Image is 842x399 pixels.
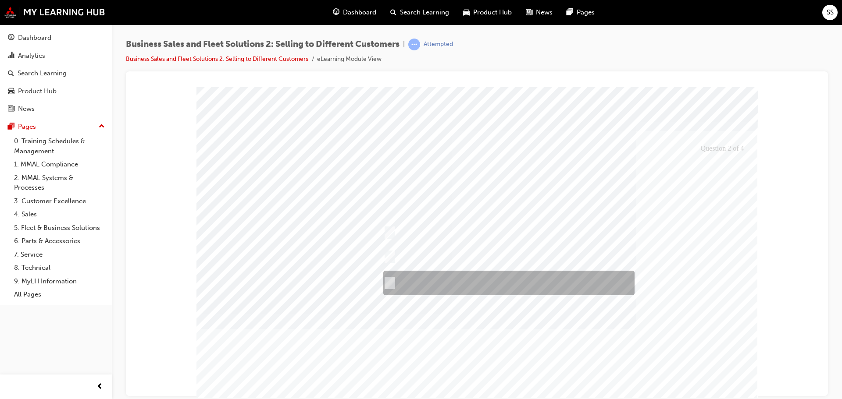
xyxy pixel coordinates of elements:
button: Pages [4,119,108,135]
div: Search Learning [18,68,67,78]
span: car-icon [8,88,14,95]
span: search-icon [390,7,396,18]
a: 6. Parts & Accessories [11,234,108,248]
span: SS [827,7,834,18]
div: Dashboard [18,33,51,43]
a: 2. MMAL Systems & Processes [11,171,108,194]
img: mmal [4,7,105,18]
span: Search Learning [400,7,449,18]
div: Attempted [424,40,453,49]
span: car-icon [463,7,470,18]
a: 8. Technical [11,261,108,275]
a: Dashboard [4,30,108,46]
a: Product Hub [4,83,108,99]
span: Business Sales and Fleet Solutions 2: Selling to Different Customers [126,39,400,49]
a: search-iconSearch Learning [383,4,456,21]
span: up-icon [99,121,105,132]
a: 7. Service [11,248,108,261]
span: news-icon [526,7,532,18]
a: News [4,101,108,117]
span: pages-icon [567,7,573,18]
a: Business Sales and Fleet Solutions 2: Selling to Different Customers [126,55,308,63]
span: guage-icon [8,34,14,42]
a: pages-iconPages [560,4,602,21]
a: 5. Fleet & Business Solutions [11,221,108,235]
a: All Pages [11,288,108,301]
span: guage-icon [333,7,339,18]
span: pages-icon [8,123,14,131]
div: Question 2 of 4 [567,55,623,68]
a: news-iconNews [519,4,560,21]
div: Analytics [18,51,45,61]
a: car-iconProduct Hub [456,4,519,21]
div: Pages [18,122,36,132]
div: News [18,104,35,114]
li: eLearning Module View [317,54,382,64]
a: 1. MMAL Compliance [11,158,108,171]
span: News [536,7,553,18]
span: prev-icon [96,381,103,392]
span: chart-icon [8,52,14,60]
a: Search Learning [4,65,108,81]
span: learningRecordVerb_ATTEMPT-icon [408,39,420,50]
a: Analytics [4,48,108,64]
a: 3. Customer Excellence [11,194,108,208]
a: 9. MyLH Information [11,275,108,288]
span: Product Hub [473,7,512,18]
span: Pages [577,7,595,18]
a: 4. Sales [11,208,108,221]
div: Product Hub [18,86,57,96]
a: 0. Training Schedules & Management [11,134,108,158]
a: guage-iconDashboard [326,4,383,21]
span: search-icon [8,70,14,78]
span: news-icon [8,105,14,113]
span: Dashboard [343,7,376,18]
button: SS [822,5,838,20]
span: | [403,39,405,49]
button: DashboardAnalyticsSearch LearningProduct HubNews [4,28,108,119]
